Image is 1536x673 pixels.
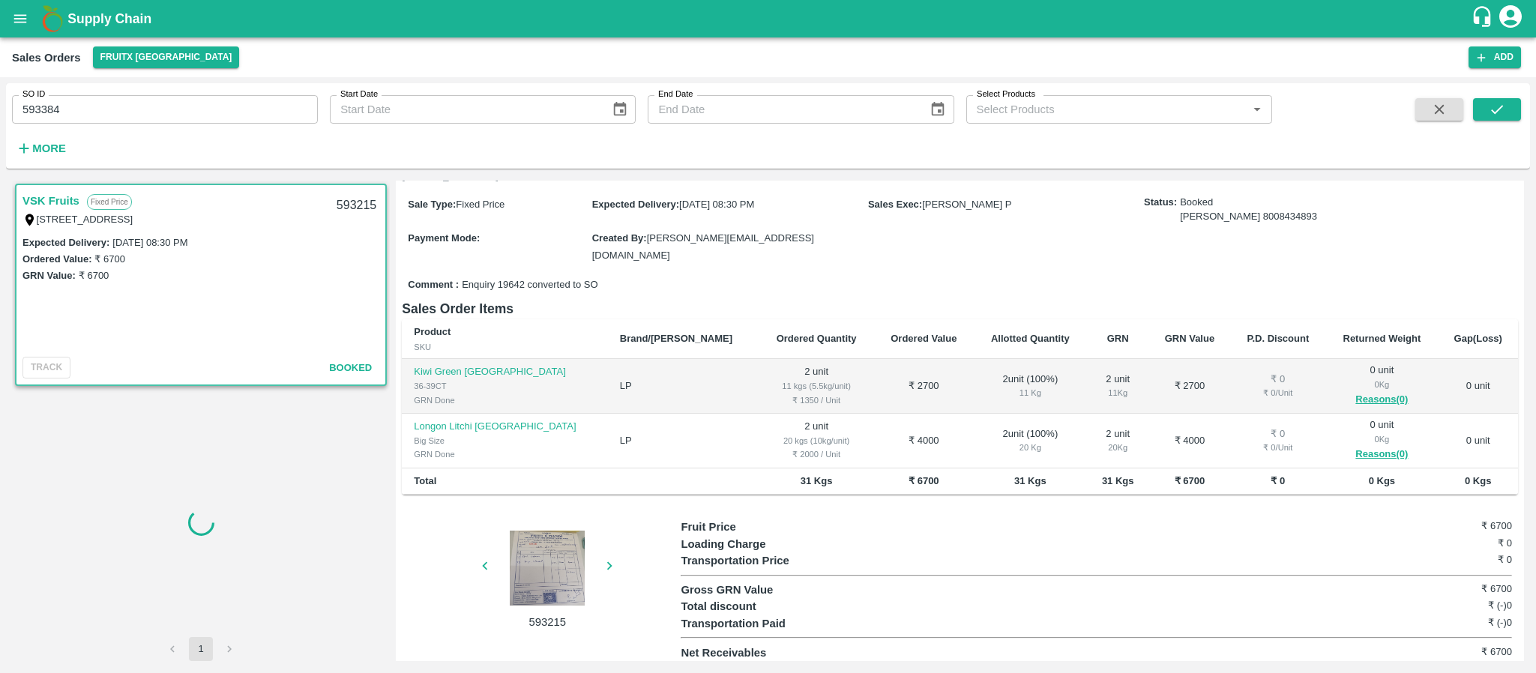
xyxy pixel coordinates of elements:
div: 11 Kg [1099,386,1137,399]
div: 2 unit ( 100 %) [986,372,1075,400]
b: GRN [1107,333,1129,344]
button: page 1 [189,637,213,661]
span: [PERSON_NAME] P [922,199,1011,210]
span: Booked [1180,196,1317,223]
p: 593215 [491,614,603,630]
div: 0 unit [1337,418,1426,463]
b: P.D. Discount [1247,333,1309,344]
h6: ₹ 0 [1373,552,1512,567]
a: Supply Chain [67,8,1471,29]
div: 0 unit [1337,363,1426,408]
div: ₹ 0 / Unit [1242,441,1313,454]
div: customer-support [1471,5,1497,32]
b: 31 Kgs [801,475,833,486]
div: ₹ 0 / Unit [1242,386,1313,399]
p: Transportation Price [681,552,888,569]
b: Returned Weight [1343,333,1421,344]
button: Select DC [93,46,240,68]
p: Gross GRN Value [681,582,888,598]
td: 0 unit [1438,414,1518,468]
h6: ₹ (-)0 [1373,598,1512,613]
div: 593215 [328,188,385,223]
button: Open [1247,100,1267,119]
button: Reasons(0) [1337,446,1426,463]
td: ₹ 4000 [1148,414,1230,468]
span: Fixed Price [456,199,505,210]
label: ₹ 6700 [79,270,109,281]
input: Start Date [330,95,600,124]
button: More [12,136,70,161]
div: 0 Kg [1337,378,1426,391]
b: 31 Kgs [1014,475,1046,486]
b: Ordered Quantity [777,333,857,344]
h6: ₹ 6700 [1373,519,1512,534]
label: Sale Type : [408,199,456,210]
p: Longon Litchi [GEOGRAPHIC_DATA] [414,420,596,434]
div: 0 Kg [1337,432,1426,446]
div: 11 Kg [986,386,1075,399]
div: Big Size [414,434,596,447]
div: 2 unit [1099,372,1137,400]
h6: ₹ 6700 [1373,645,1512,660]
label: Expected Delivery : [22,237,109,248]
label: Created By : [592,232,647,244]
div: Sales Orders [12,48,81,67]
div: 20 kgs (10kg/unit) [771,434,862,447]
b: ₹ 6700 [909,475,939,486]
div: 2 unit ( 100 %) [986,427,1075,455]
p: Fixed Price [87,194,132,210]
strong: More [32,142,66,154]
span: Enquiry 19642 converted to SO [462,278,597,292]
div: ₹ 0 [1242,372,1313,387]
h6: ₹ 0 [1373,536,1512,551]
h6: ₹ (-)0 [1373,615,1512,630]
td: ₹ 2700 [1148,359,1230,414]
p: Loading Charge [681,536,888,552]
span: [PERSON_NAME][EMAIL_ADDRESS][DOMAIN_NAME] [592,232,814,260]
label: Sales Exec : [868,199,922,210]
div: ₹ 0 [1242,427,1313,441]
div: ₹ 2000 / Unit [771,447,862,461]
label: Ordered Value: [22,253,91,265]
button: Choose date [606,95,634,124]
b: GRN Value [1165,333,1214,344]
td: 0 unit [1438,359,1518,414]
label: [DATE] 08:30 PM [112,237,187,248]
b: Total [414,475,436,486]
h6: Sales Order Items [402,298,1518,319]
b: 0 Kgs [1465,475,1491,486]
label: Comment : [408,278,459,292]
label: ₹ 6700 [94,253,125,265]
p: Total discount [681,598,888,615]
div: 2 unit [1099,427,1137,455]
label: Select Products [977,88,1035,100]
b: ₹ 0 [1271,475,1285,486]
div: 36-39CT [414,379,596,393]
b: Ordered Value [891,333,957,344]
p: Fruit Price [681,519,888,535]
td: LP [608,414,759,468]
label: End Date [658,88,693,100]
b: 31 Kgs [1102,475,1134,486]
button: Add [1469,46,1521,68]
div: SKU [414,340,596,354]
div: [PERSON_NAME] 8008434893 [1180,210,1317,224]
label: Start Date [340,88,378,100]
b: Product [414,326,451,337]
td: 2 unit [759,414,874,468]
b: ₹ 6700 [1175,475,1205,486]
p: Kiwi Green [GEOGRAPHIC_DATA] [414,365,596,379]
b: Allotted Quantity [991,333,1070,344]
h6: ₹ 6700 [1373,582,1512,597]
label: GRN Value: [22,270,76,281]
button: open drawer [3,1,37,36]
a: VSK Fruits [22,191,79,211]
label: SO ID [22,88,45,100]
label: Payment Mode : [408,232,480,244]
label: [STREET_ADDRESS] [37,214,133,225]
div: 20 Kg [986,441,1075,454]
label: Status: [1144,196,1177,210]
span: [DATE] 08:30 PM [679,199,754,210]
button: Choose date [924,95,952,124]
p: Transportation Paid [681,615,888,632]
